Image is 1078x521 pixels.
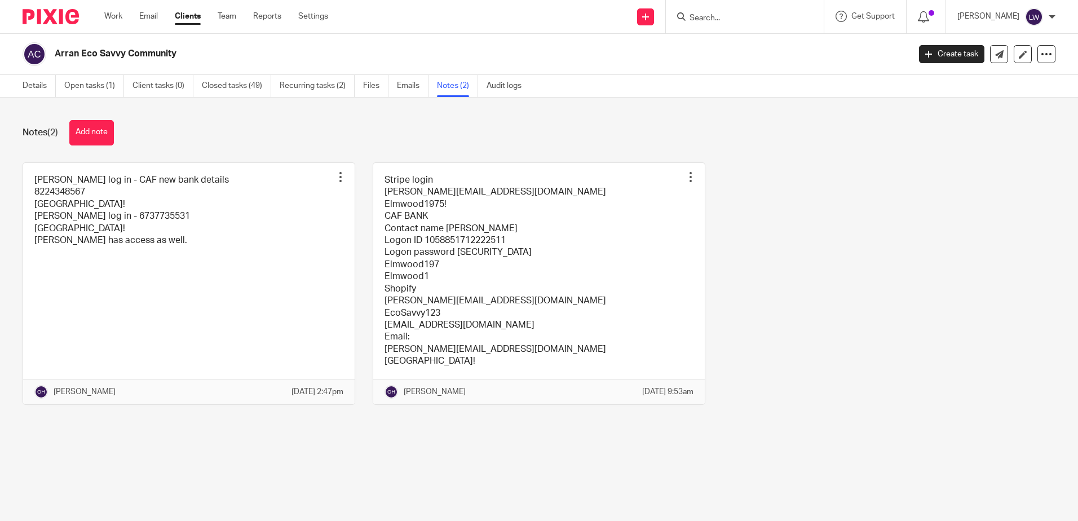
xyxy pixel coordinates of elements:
a: Reports [253,11,281,22]
a: Emails [397,75,428,97]
p: [DATE] 9:53am [642,386,693,398]
span: (2) [47,128,58,137]
a: Audit logs [487,75,530,97]
a: Team [218,11,236,22]
a: Files [363,75,388,97]
p: [DATE] 2:47pm [291,386,343,398]
img: Pixie [23,9,79,24]
a: Details [23,75,56,97]
img: svg%3E [34,385,48,399]
img: svg%3E [385,385,398,399]
p: [PERSON_NAME] [957,11,1019,22]
p: [PERSON_NAME] [404,386,466,398]
img: svg%3E [23,42,46,66]
a: Settings [298,11,328,22]
a: Create task [919,45,984,63]
a: Clients [175,11,201,22]
img: svg%3E [1025,8,1043,26]
a: Recurring tasks (2) [280,75,355,97]
input: Search [688,14,790,24]
a: Closed tasks (49) [202,75,271,97]
button: Add note [69,120,114,145]
span: Get Support [851,12,895,20]
a: Email [139,11,158,22]
a: Notes (2) [437,75,478,97]
a: Open tasks (1) [64,75,124,97]
a: Client tasks (0) [132,75,193,97]
h2: Arran Eco Savvy Community [55,48,732,60]
p: [PERSON_NAME] [54,386,116,398]
h1: Notes [23,127,58,139]
a: Work [104,11,122,22]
